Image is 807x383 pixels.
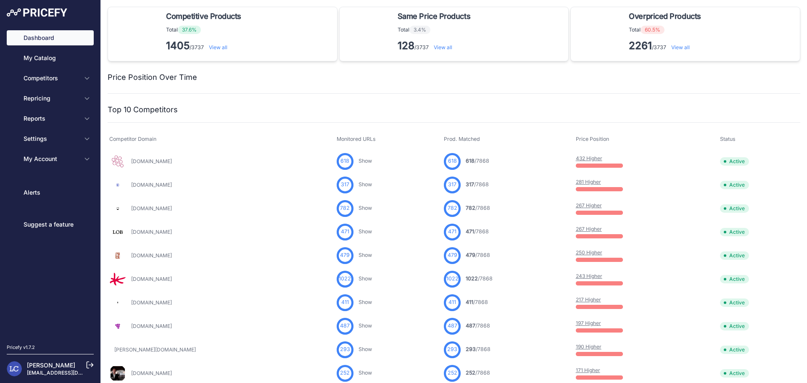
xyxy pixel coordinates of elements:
a: View all [209,44,227,50]
div: Pricefy v1.7.2 [7,344,35,351]
a: 618/7868 [466,158,489,164]
span: Price Position [576,136,609,142]
button: Competitors [7,71,94,86]
span: 317 [448,181,456,189]
span: 293 [447,346,457,354]
button: Reports [7,111,94,126]
a: 197 Higher [576,320,601,326]
span: Same Price Products [398,11,470,22]
a: 267 Higher [576,202,602,209]
h2: Price Position Over Time [108,71,197,83]
a: 432 Higher [576,155,602,161]
span: 618 [448,157,457,165]
span: My Account [24,155,79,163]
button: Settings [7,131,94,146]
span: 252 [466,370,475,376]
a: 217 Higher [576,296,601,303]
a: 171 Higher [576,367,600,373]
img: Pricefy Logo [7,8,67,17]
button: Repricing [7,91,94,106]
a: [DOMAIN_NAME] [131,276,172,282]
span: 252 [340,369,350,377]
a: [DOMAIN_NAME] [131,323,172,329]
span: 487 [448,322,457,330]
span: 618 [340,157,349,165]
a: Show [359,299,372,305]
span: Overpriced Products [629,11,701,22]
span: Active [720,298,749,307]
a: Show [359,346,372,352]
a: 281 Higher [576,179,601,185]
p: /3737 [398,39,474,53]
a: 243 Higher [576,273,602,279]
span: Status [720,136,736,142]
span: Settings [24,135,79,143]
span: 37.6% [178,26,201,34]
a: [DOMAIN_NAME] [131,370,172,376]
a: [DOMAIN_NAME] [131,229,172,235]
span: 317 [341,181,349,189]
a: 317/7868 [466,181,489,188]
span: 60.5% [641,26,665,34]
a: Show [359,205,372,211]
a: 479/7868 [466,252,490,258]
span: 293 [466,346,476,352]
span: Repricing [24,94,79,103]
span: Active [720,251,749,260]
a: Show [359,252,372,258]
p: Total [629,26,704,34]
span: Active [720,181,749,189]
strong: 2261 [629,40,652,52]
span: 487 [340,322,350,330]
span: Monitored URLs [337,136,376,142]
span: Active [720,346,749,354]
span: 487 [466,322,475,329]
p: /3737 [166,39,245,53]
strong: 1405 [166,40,190,52]
span: Active [720,369,749,378]
span: 782 [448,204,457,212]
a: Show [359,370,372,376]
a: Show [359,181,372,188]
a: Show [359,228,372,235]
strong: 128 [398,40,414,52]
a: Show [359,322,372,329]
a: [DOMAIN_NAME] [131,158,172,164]
a: [PERSON_NAME] [27,362,75,369]
a: [DOMAIN_NAME] [131,299,172,306]
span: 411 [341,298,349,306]
a: [PERSON_NAME][DOMAIN_NAME] [114,346,196,353]
span: Prod. Matched [444,136,480,142]
a: 782/7868 [466,205,490,211]
a: [EMAIL_ADDRESS][DOMAIN_NAME] [27,370,115,376]
h2: Top 10 Competitors [108,104,178,116]
span: Active [720,204,749,213]
span: 411 [448,298,456,306]
a: 252/7868 [466,370,490,376]
a: Show [359,158,372,164]
span: 317 [466,181,474,188]
a: View all [434,44,452,50]
a: [DOMAIN_NAME] [131,252,172,259]
span: 1022 [339,275,351,283]
a: 411/7868 [466,299,488,305]
span: 293 [340,346,350,354]
a: 250 Higher [576,249,602,256]
a: 487/7868 [466,322,490,329]
span: Competitive Products [166,11,241,22]
button: My Account [7,151,94,166]
a: Dashboard [7,30,94,45]
a: View all [671,44,690,50]
p: /3737 [629,39,704,53]
a: Show [359,275,372,282]
a: Suggest a feature [7,217,94,232]
span: 471 [448,228,456,236]
span: 782 [466,205,475,211]
span: 1022 [446,275,459,283]
span: 1022 [466,275,478,282]
p: Total [398,26,474,34]
span: 471 [341,228,349,236]
span: Active [720,275,749,283]
a: [DOMAIN_NAME] [131,182,172,188]
a: 1022/7868 [466,275,493,282]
